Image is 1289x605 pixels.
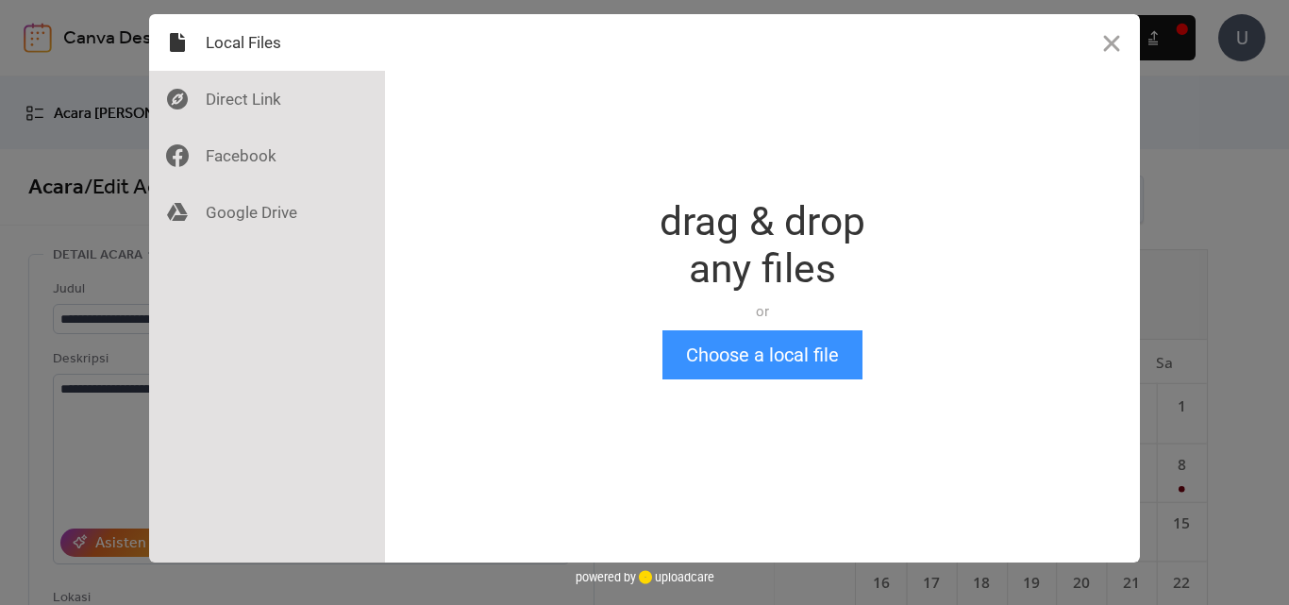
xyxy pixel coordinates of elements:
[660,198,865,293] div: drag & drop any files
[149,184,385,241] div: Google Drive
[149,14,385,71] div: Local Files
[576,563,714,591] div: powered by
[662,330,862,379] button: Choose a local file
[660,302,865,321] div: or
[636,570,714,584] a: uploadcare
[149,71,385,127] div: Direct Link
[1083,14,1140,71] button: Close
[149,127,385,184] div: Facebook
